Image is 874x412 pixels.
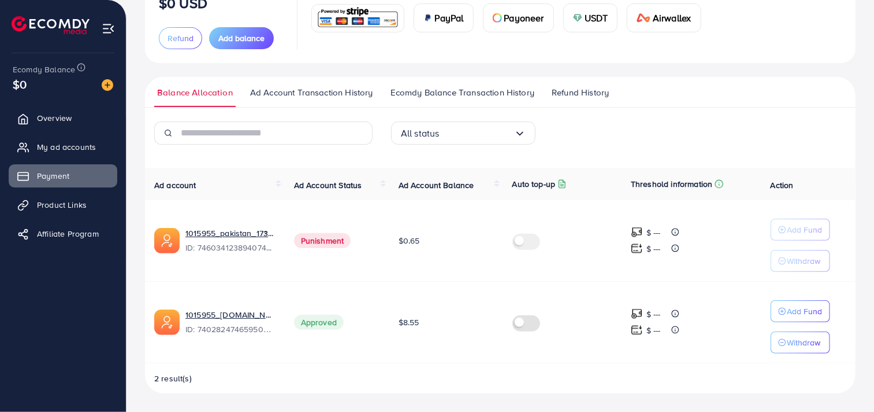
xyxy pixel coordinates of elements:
[9,222,117,245] a: Affiliate Program
[631,242,643,255] img: top-up amount
[37,112,72,124] span: Overview
[787,223,823,237] p: Add Fund
[563,3,618,32] a: cardUSDT
[9,164,117,187] a: Payment
[504,11,544,25] span: Payoneer
[37,199,87,211] span: Product Links
[440,124,514,142] input: Search for option
[646,307,661,321] p: $ ---
[9,193,117,216] a: Product Links
[399,179,474,191] span: Ad Account Balance
[771,332,830,354] button: Withdraw
[787,304,823,318] p: Add Fund
[646,226,661,240] p: $ ---
[646,242,661,256] p: $ ---
[631,308,643,320] img: top-up amount
[771,219,830,241] button: Add Fund
[37,170,69,182] span: Payment
[13,76,27,93] span: $0
[311,4,404,32] a: card
[646,323,661,337] p: $ ---
[209,27,274,49] button: Add balance
[787,254,821,268] p: Withdraw
[102,22,115,35] img: menu
[9,135,117,159] a: My ad accounts
[12,16,90,34] img: logo
[552,86,609,99] span: Refund History
[573,13,582,23] img: card
[185,309,276,321] a: 1015955_[DOMAIN_NAME]_1723604466394
[435,11,464,25] span: PayPal
[37,228,99,240] span: Affiliate Program
[390,86,534,99] span: Ecomdy Balance Transaction History
[414,3,474,32] a: cardPayPal
[9,106,117,130] a: Overview
[315,6,400,31] img: card
[512,177,556,191] p: Auto top-up
[37,141,96,153] span: My ad accounts
[771,250,830,272] button: Withdraw
[294,179,362,191] span: Ad Account Status
[401,124,440,142] span: All status
[250,86,373,99] span: Ad Account Transaction History
[154,310,180,335] img: ic-ads-acc.e4c84228.svg
[825,360,865,403] iframe: Chat
[154,228,180,253] img: ic-ads-acc.e4c84228.svg
[159,27,202,49] button: Refund
[185,323,276,335] span: ID: 7402824746595057681
[185,227,276,239] a: 1015955_pakistan_1736996056634
[637,13,650,23] img: card
[631,226,643,238] img: top-up amount
[185,242,276,253] span: ID: 7460341238940745744
[157,86,233,99] span: Balance Allocation
[493,13,502,23] img: card
[154,373,192,384] span: 2 result(s)
[631,177,712,191] p: Threshold information
[399,235,420,247] span: $0.65
[391,122,535,145] div: Search for option
[168,32,194,44] span: Refund
[185,309,276,336] div: <span class='underline'>1015955_SMILE.PK_1723604466394</span></br>7402824746595057681
[771,179,794,191] span: Action
[585,11,608,25] span: USDT
[771,300,830,322] button: Add Fund
[483,3,554,32] a: cardPayoneer
[787,336,821,350] p: Withdraw
[423,13,433,23] img: card
[627,3,701,32] a: cardAirwallex
[631,324,643,336] img: top-up amount
[102,79,113,91] img: image
[653,11,691,25] span: Airwallex
[185,227,276,254] div: <span class='underline'>1015955_pakistan_1736996056634</span></br>7460341238940745744
[218,32,265,44] span: Add balance
[13,64,75,75] span: Ecomdy Balance
[154,179,196,191] span: Ad account
[294,233,351,248] span: Punishment
[399,317,419,328] span: $8.55
[294,315,344,330] span: Approved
